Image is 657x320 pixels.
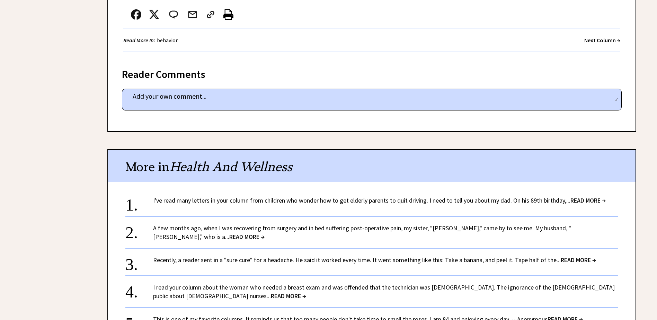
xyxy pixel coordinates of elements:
[122,67,622,78] div: Reader Comments
[271,292,306,300] span: READ MORE →
[108,150,636,182] div: More in
[123,37,155,44] strong: Read More In:
[187,9,198,20] img: mail.png
[584,37,620,44] a: Next Column →
[125,256,153,268] div: 3.
[153,283,615,300] a: I read your column about the woman who needed a breast exam and was offended that the technician ...
[570,196,606,204] span: READ MORE →
[153,256,596,264] a: Recently, a reader sent in a "sure cure" for a headache. He said it worked every time. It went so...
[131,9,141,20] img: facebook.png
[125,283,153,296] div: 4.
[125,196,153,209] div: 1.
[561,256,596,264] span: READ MORE →
[170,159,292,175] span: Health And Wellness
[153,224,571,241] a: A few months ago, when I was recovering from surgery and in bed suffering post-operative pain, my...
[153,196,606,204] a: I've read many letters in your column from children who wonder how to get elderly parents to quit...
[125,224,153,237] div: 2.
[168,9,179,20] img: message_round%202.png
[155,37,179,44] a: behavior
[149,9,159,20] img: x_small.png
[229,233,265,241] span: READ MORE →
[223,9,233,20] img: printer%20icon.png
[205,9,216,20] img: link_02.png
